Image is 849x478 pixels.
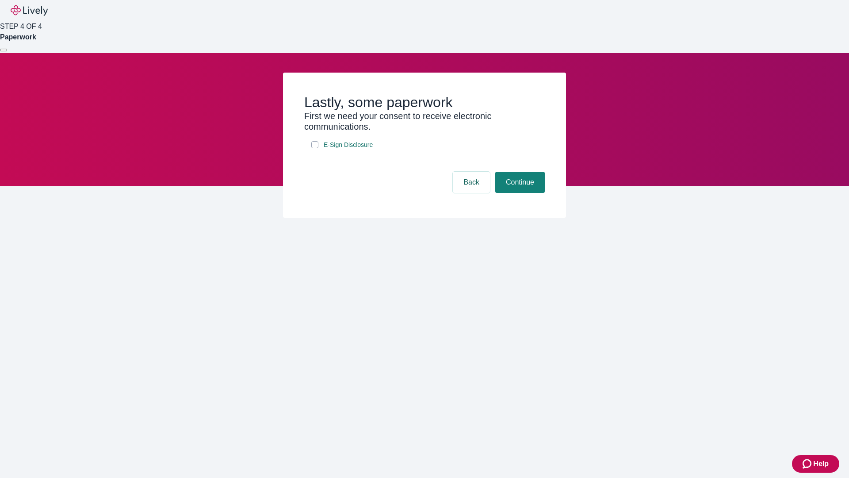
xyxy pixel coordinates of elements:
a: e-sign disclosure document [322,139,375,150]
svg: Zendesk support icon [803,459,813,469]
button: Continue [495,172,545,193]
span: E-Sign Disclosure [324,140,373,150]
span: Help [813,459,829,469]
button: Zendesk support iconHelp [792,455,839,473]
img: Lively [11,5,48,16]
h2: Lastly, some paperwork [304,94,545,111]
h3: First we need your consent to receive electronic communications. [304,111,545,132]
button: Back [453,172,490,193]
